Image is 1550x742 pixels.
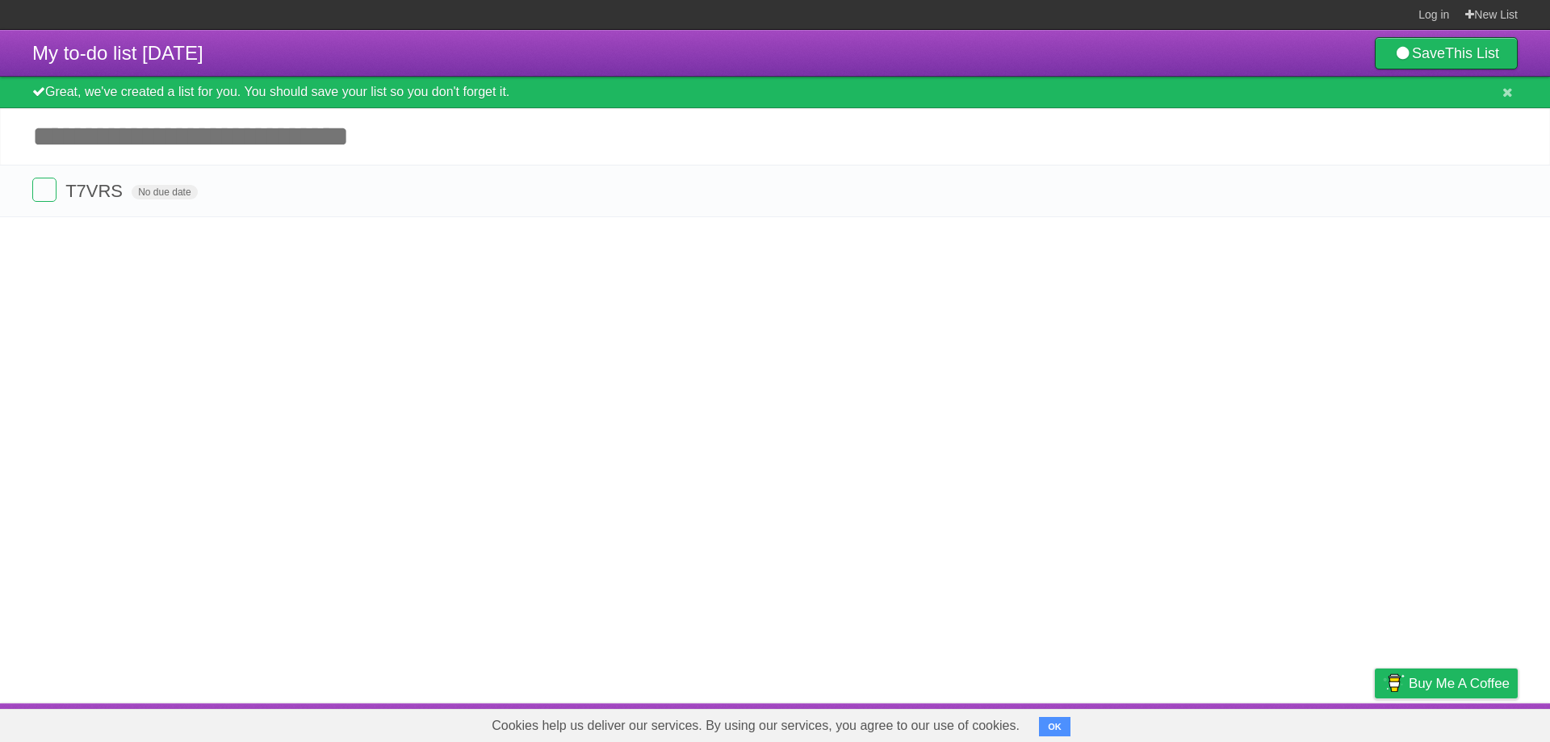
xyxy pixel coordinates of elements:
span: Buy me a coffee [1409,669,1510,698]
span: Cookies help us deliver our services. By using our services, you agree to our use of cookies. [475,710,1036,742]
a: SaveThis List [1375,37,1518,69]
span: No due date [132,185,197,199]
button: OK [1039,717,1070,736]
a: Developers [1213,707,1279,738]
a: About [1160,707,1194,738]
img: Buy me a coffee [1383,669,1405,697]
a: Privacy [1354,707,1396,738]
label: Done [32,178,57,202]
b: This List [1445,45,1499,61]
a: Suggest a feature [1416,707,1518,738]
a: Buy me a coffee [1375,669,1518,698]
a: Terms [1299,707,1334,738]
span: My to-do list [DATE] [32,42,203,64]
span: T7VRS [65,181,127,201]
